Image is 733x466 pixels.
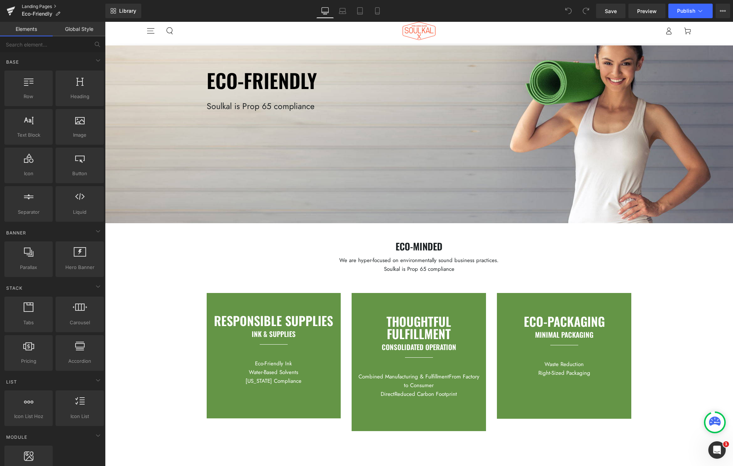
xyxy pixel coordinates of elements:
[144,346,193,354] span: Water-Based Solvents
[254,351,374,367] span: Combined Manufacturing & FulfillmentFrom Factory to Consumer
[433,347,485,355] span: Right-Sized Packaging
[5,434,28,441] span: Module
[579,4,593,18] button: Redo
[58,319,102,326] span: Carousel
[7,170,50,177] span: Icon
[316,4,334,18] a: Desktop
[7,357,50,365] span: Pricing
[668,4,713,18] button: Publish
[605,7,617,15] span: Save
[7,131,50,139] span: Text Block
[397,306,521,320] h4: MINIMAL PACKAGING
[58,264,102,271] span: Hero Banner
[5,378,18,385] span: List
[141,355,197,363] span: [US_STATE] Compliance
[7,413,50,420] span: Icon List Hoz
[105,4,141,18] a: New Library
[58,208,102,216] span: Liquid
[7,319,50,326] span: Tabs
[55,1,74,17] summary: Search our site
[119,8,136,14] span: Library
[102,78,309,91] p: Soulkal is Prop 65 compliance
[58,357,102,365] span: Accordion
[7,208,50,216] span: Separator
[440,338,479,346] span: Waste Reduction
[7,93,50,100] span: Row
[5,229,27,236] span: Banner
[107,305,231,319] h4: INK & SUPPLIES
[561,4,576,18] button: Undo
[7,264,50,271] span: Parallax
[397,293,521,306] h1: ECO-PACKAGING
[252,293,376,318] h1: THOUGHTFUL FULFILLMENT
[58,413,102,420] span: Icon List
[58,93,102,100] span: Heading
[102,47,527,71] h1: Eco-Friendly
[58,131,102,139] span: Image
[150,338,187,346] span: Eco-Friendly Ink
[58,170,102,177] span: Button
[334,4,351,18] a: Laptop
[252,318,376,332] h4: CONSOLIDATED OPERATION
[107,293,231,305] h1: RESPONSIBLE SUPPLIES
[22,4,105,9] a: Landing Pages
[5,285,23,292] span: Stack
[351,4,369,18] a: Tablet
[723,441,729,447] span: 1
[628,4,665,18] a: Preview
[708,441,726,459] iframe: Intercom live chat
[276,368,352,376] span: DirectReduced Carbon Footprint
[36,1,55,17] div: Menu
[369,4,386,18] a: Mobile
[637,7,657,15] span: Preview
[677,8,695,14] span: Publish
[22,11,52,17] span: Eco-Friendly
[716,4,730,18] button: More
[53,22,105,36] a: Global Style
[5,59,20,65] span: Base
